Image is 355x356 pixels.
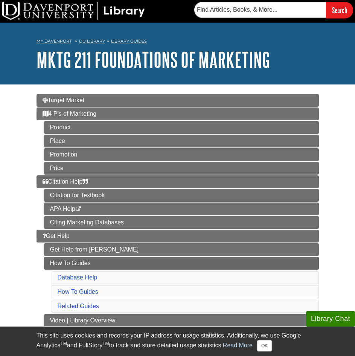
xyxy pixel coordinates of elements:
input: Find Articles, Books, & More... [194,2,326,18]
a: Related Guides [58,303,99,309]
a: DU Library [79,38,105,44]
button: Close [257,340,272,351]
a: Citation for Textbook [44,189,319,202]
nav: breadcrumb [37,36,319,48]
button: Library Chat [306,311,355,327]
sup: TM [102,341,109,346]
span: Get Help [43,233,70,239]
a: My Davenport [37,38,72,44]
a: APA Help [44,203,319,215]
a: Video | Library Overview [44,314,319,327]
img: DU Library [2,2,145,20]
a: Place [44,135,319,147]
a: Read More [223,342,253,348]
a: How To Guides [58,288,98,295]
a: Get Help from [PERSON_NAME] [44,243,319,256]
a: Product [44,121,319,134]
span: Citation Help [43,178,88,185]
a: Promotion [44,148,319,161]
a: MKTG 211 Foundations of Marketing [37,48,270,71]
a: Citation Help [37,175,319,188]
a: 4 P's of Marketing [37,107,319,120]
a: Library Guides [111,38,147,44]
a: Database Help [58,274,98,281]
div: Guide Page Menu [37,94,319,327]
a: Target Market [37,94,319,107]
div: This site uses cookies and records your IP address for usage statistics. Additionally, we use Goo... [37,331,319,351]
a: How To Guides [44,257,319,270]
i: This link opens in a new window [75,207,82,212]
input: Search [326,2,353,18]
sup: TM [61,341,67,346]
span: Target Market [43,97,85,103]
form: Searches DU Library's articles, books, and more [194,2,353,18]
a: Citing Marketing Databases [44,216,319,229]
a: Get Help [37,230,319,242]
span: 4 P's of Marketing [43,110,97,117]
a: Price [44,162,319,175]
